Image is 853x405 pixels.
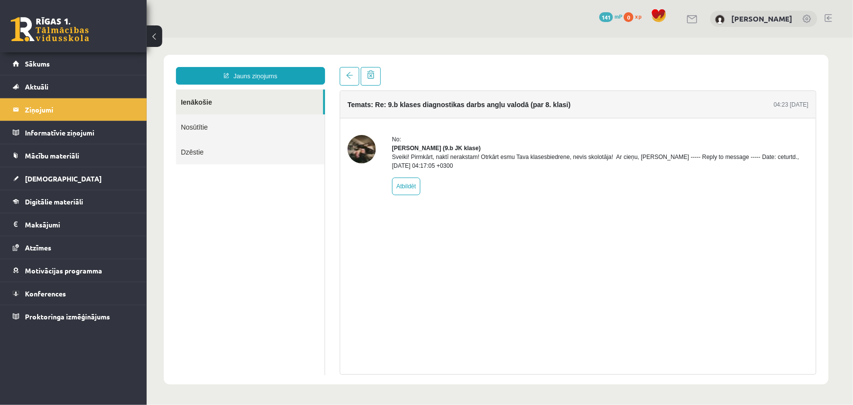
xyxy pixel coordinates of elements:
[13,144,134,167] a: Mācību materiāli
[25,151,79,160] span: Mācību materiāli
[201,63,424,71] h4: Temats: Re: 9.b klases diagnostikas darbs angļu valodā (par 8. klasi)
[25,197,83,206] span: Digitālie materiāli
[715,15,725,24] img: Aigars Laķis
[624,12,634,22] span: 0
[13,190,134,213] a: Digitālie materiāli
[29,52,176,77] a: Ienākošie
[25,59,50,68] span: Sākums
[25,174,102,183] span: [DEMOGRAPHIC_DATA]
[25,289,66,298] span: Konferences
[13,305,134,328] a: Proktoringa izmēģinājums
[25,312,110,321] span: Proktoringa izmēģinājums
[13,213,134,236] a: Maksājumi
[13,98,134,121] a: Ziņojumi
[29,29,178,47] a: Jauns ziņojums
[11,17,89,42] a: Rīgas 1. Tālmācības vidusskola
[29,77,178,102] a: Nosūtītie
[599,12,613,22] span: 141
[245,107,334,114] strong: [PERSON_NAME] (9.b JK klase)
[245,140,274,157] a: Atbildēt
[13,259,134,282] a: Motivācijas programma
[13,75,134,98] a: Aktuāli
[25,266,102,275] span: Motivācijas programma
[13,167,134,190] a: [DEMOGRAPHIC_DATA]
[245,97,662,106] div: No:
[245,115,662,133] div: Sveiki! Pirmkārt, naktī nerakstam! Otrkārt esmu Tava klasesbiedrene, nevis skolotāja! Ar cieņu, [...
[29,102,178,127] a: Dzēstie
[13,236,134,259] a: Atzīmes
[13,282,134,305] a: Konferences
[635,12,641,20] span: xp
[614,12,622,20] span: mP
[25,121,134,144] legend: Informatīvie ziņojumi
[25,82,48,91] span: Aktuāli
[627,63,662,71] div: 04:23 [DATE]
[25,213,134,236] legend: Maksājumi
[201,97,229,126] img: Signe Osvalde
[13,52,134,75] a: Sākums
[599,12,622,20] a: 141 mP
[624,12,646,20] a: 0 xp
[731,14,792,23] a: [PERSON_NAME]
[13,121,134,144] a: Informatīvie ziņojumi
[25,98,134,121] legend: Ziņojumi
[25,243,51,252] span: Atzīmes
